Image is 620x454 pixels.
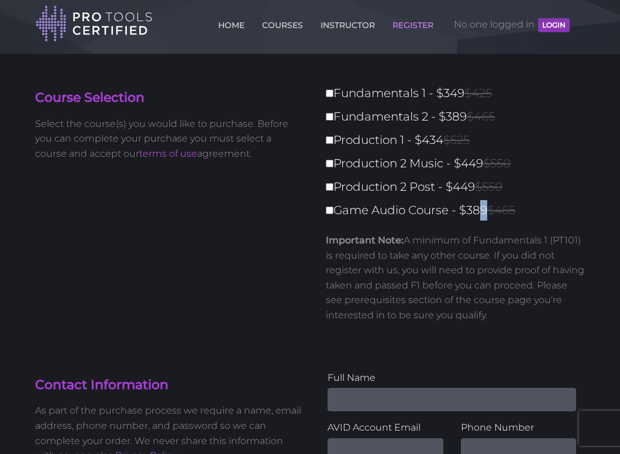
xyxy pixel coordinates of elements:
[259,13,306,32] a: COURSES
[467,109,495,123] span: $465
[487,203,515,217] span: $465
[475,180,502,194] span: $550
[326,136,333,144] input: Production 1 - $434$525
[35,116,301,161] p: Select the course(s) you would like to purchase. Before you can complete your purchase you must s...
[36,5,153,43] img: Pro Tools Certified Logo
[326,113,333,121] input: Fundamentals 2 - $389$465
[326,160,333,167] input: Production 2 Music - $449$550
[326,233,585,323] p: A minimum of Fundamentals 1 (PT101) is required to take any other course. If you did not register...
[318,13,378,32] a: INSTRUCTOR
[443,133,470,147] span: $525
[139,148,197,159] a: terms of use
[326,130,592,150] label: Production 1 - $434
[390,13,436,32] a: REGISTER
[461,420,577,435] label: Phone Number
[326,90,333,97] input: Fundamentals 1 - $349$425
[538,18,570,32] button: LOGIN
[483,156,511,170] span: $550
[328,370,576,386] label: Full Name
[326,235,404,246] strong: Important Note:
[215,13,247,32] a: HOME
[326,183,333,191] input: Production 2 Post - $449$550
[326,106,592,127] label: Fundamentals 2 - $389
[326,177,592,197] label: Production 2 Post - $449
[326,207,333,214] input: Game Audio Course - $389$465
[35,89,301,107] h4: Course Selection
[326,83,592,104] label: Fundamentals 1 - $349
[454,7,570,42] span: No one logged in
[326,200,592,221] label: Game Audio Course - $389
[326,153,592,174] label: Production 2 Music - $449
[464,86,492,100] span: $425
[35,376,301,394] h4: Contact Information
[328,420,443,435] label: AVID Account Email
